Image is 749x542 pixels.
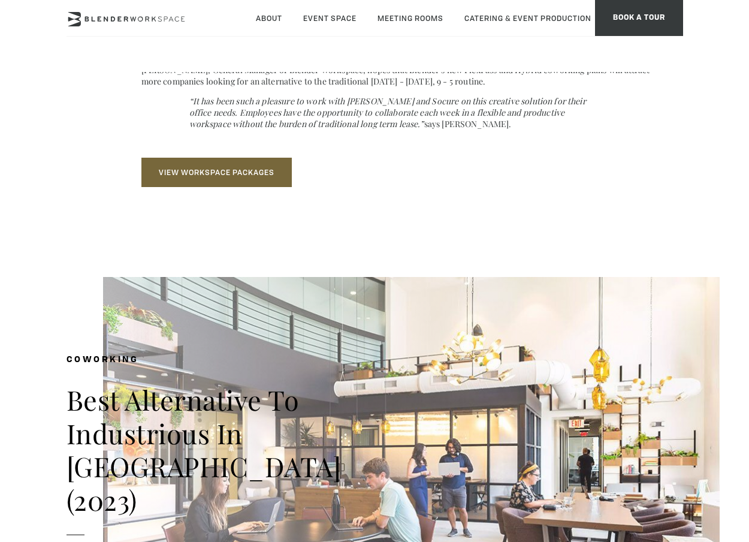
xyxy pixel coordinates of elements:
[141,64,650,87] span: [PERSON_NAME], General Manager of Blender Workspace, hopes that Blender’s new FlexPass and Hybrid...
[67,383,366,516] h1: Best Alternative to Industrious in [GEOGRAPHIC_DATA] (2023)
[189,95,586,130] span: “It has been such a pleasure to work with [PERSON_NAME] and Socure on this creative solution for ...
[424,118,512,130] span: says [PERSON_NAME].
[141,158,292,187] a: View Workspace Packages
[67,356,139,364] span: Coworking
